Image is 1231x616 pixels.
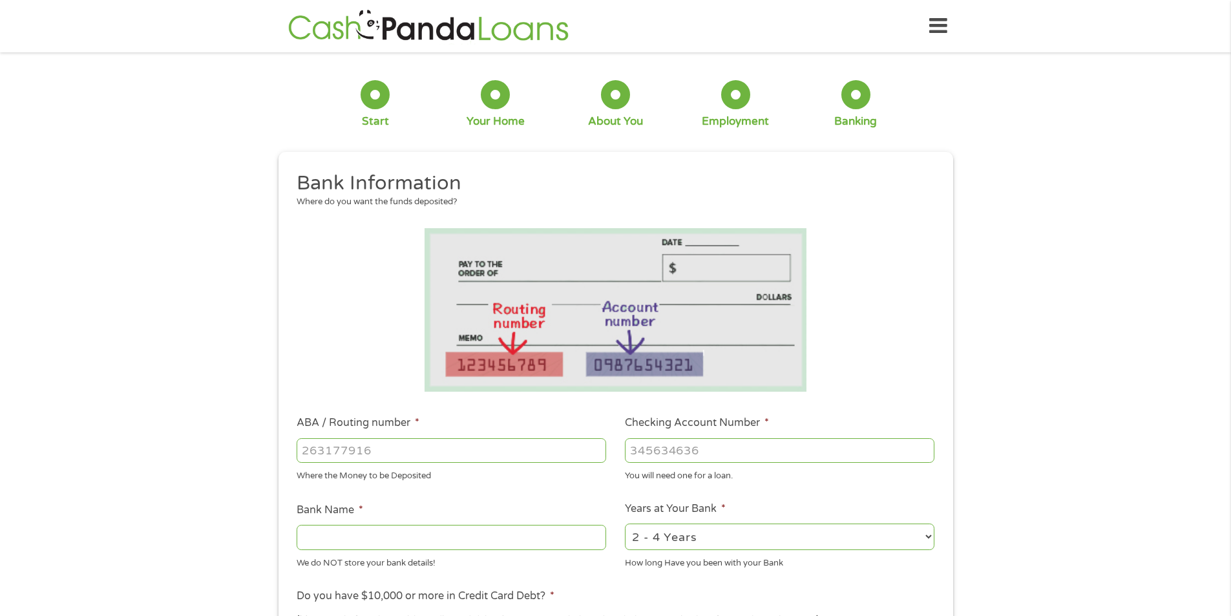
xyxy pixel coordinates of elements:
[588,114,643,129] div: About You
[297,465,606,483] div: Where the Money to be Deposited
[625,438,934,463] input: 345634636
[702,114,769,129] div: Employment
[834,114,877,129] div: Banking
[297,438,606,463] input: 263177916
[625,465,934,483] div: You will need one for a loan.
[425,228,807,392] img: Routing number location
[625,502,726,516] label: Years at Your Bank
[297,196,925,209] div: Where do you want the funds deposited?
[297,416,419,430] label: ABA / Routing number
[625,552,934,569] div: How long Have you been with your Bank
[362,114,389,129] div: Start
[625,416,769,430] label: Checking Account Number
[297,552,606,569] div: We do NOT store your bank details!
[284,8,573,45] img: GetLoanNow Logo
[297,504,363,517] label: Bank Name
[467,114,525,129] div: Your Home
[297,171,925,196] h2: Bank Information
[297,589,554,603] label: Do you have $10,000 or more in Credit Card Debt?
